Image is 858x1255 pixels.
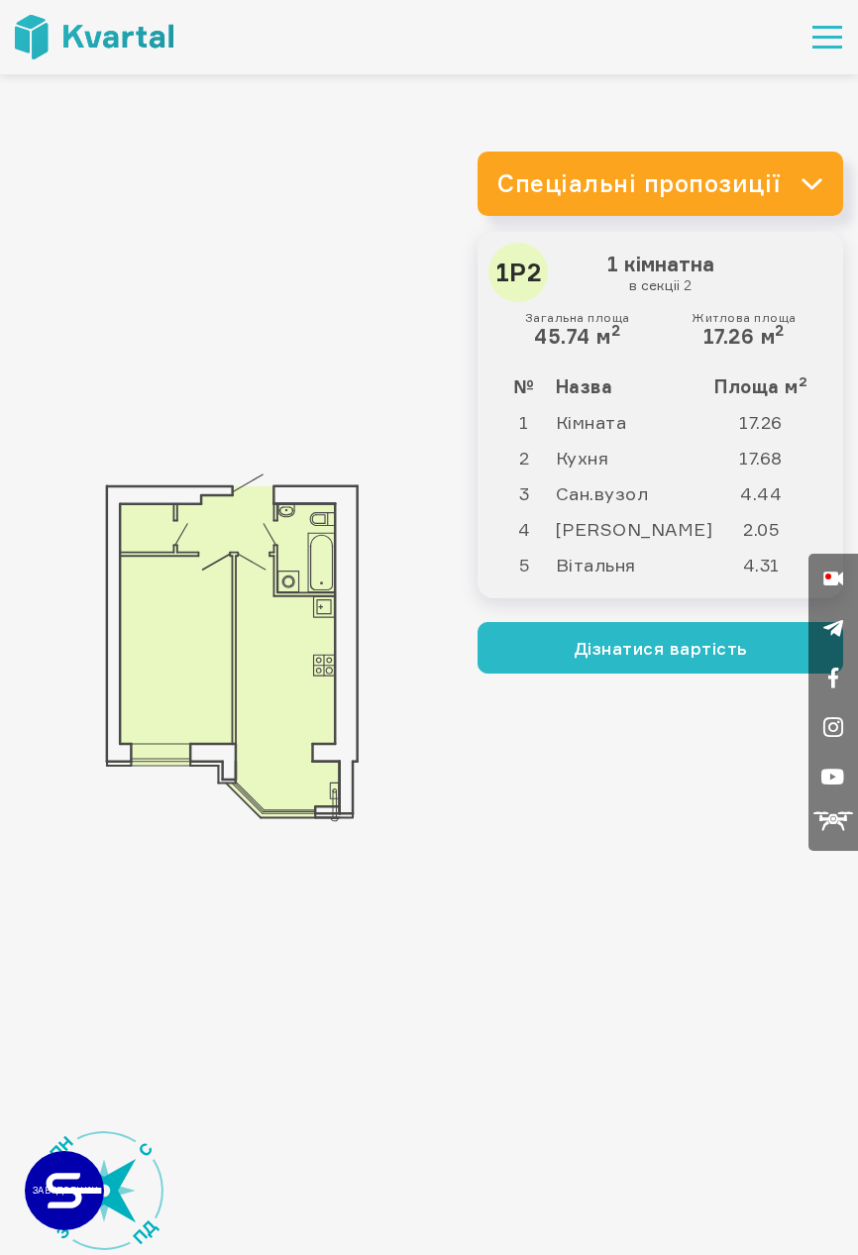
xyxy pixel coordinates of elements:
th: Площа м [713,368,827,404]
text: ЗАБУДОВНИК [33,1185,98,1196]
td: 4 [493,511,554,547]
td: 17.26 [713,404,827,440]
td: Кухня [555,440,713,475]
td: 4.44 [713,475,827,511]
td: 2 [493,440,554,475]
td: [PERSON_NAME] [555,511,713,547]
button: Дізнатися вартість [478,622,843,674]
td: 17.68 [713,440,827,475]
img: Kvartal [15,15,173,59]
small: Житлова площа [692,311,796,325]
td: 4.31 [713,547,827,582]
td: Вітальня [555,547,713,582]
td: Кімната [555,404,713,440]
div: 1Р2 [488,243,548,302]
td: 1 [493,404,554,440]
a: ЗАБУДОВНИК [25,1151,104,1230]
small: Загальна площа [525,311,630,325]
a: Спеціальні пропозиції [478,152,843,216]
td: 3 [493,475,554,511]
td: 5 [493,547,554,582]
sup: 2 [799,373,807,389]
button: Toggle navigation [811,20,843,54]
h3: 1 кімнатна [493,248,827,299]
td: 2.05 [713,511,827,547]
sup: 2 [775,321,784,340]
td: Сан.вузол [555,475,713,511]
th: Назва [555,368,713,404]
small: в секціі 2 [498,276,822,294]
div: 17.26 м [692,311,796,349]
img: Квартира 1Р2 [105,473,359,822]
sup: 2 [611,321,620,340]
div: 45.74 м [525,311,630,349]
th: № [493,368,554,404]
